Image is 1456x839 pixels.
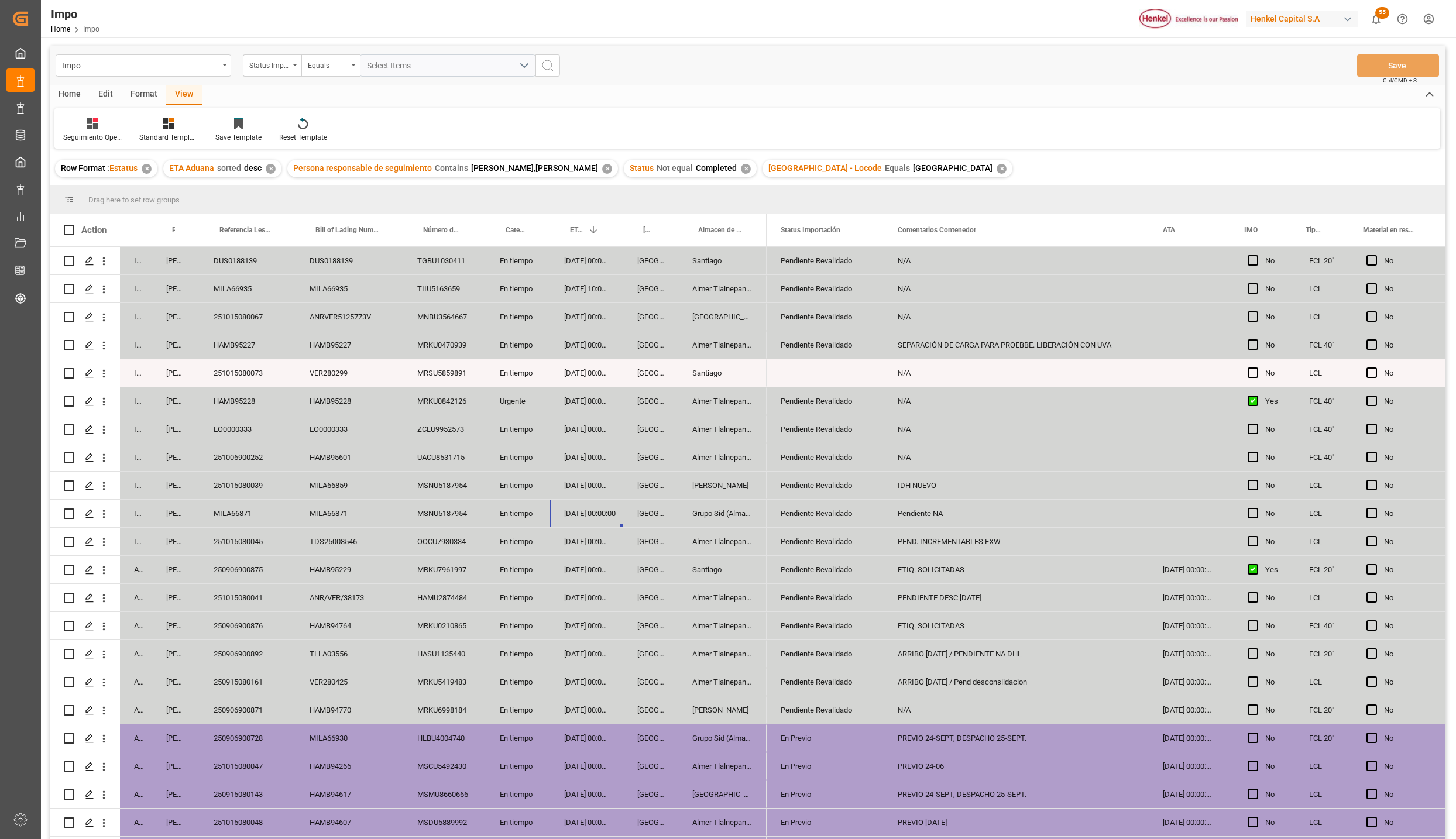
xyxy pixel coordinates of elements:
[120,275,152,302] div: In progress
[623,359,678,387] div: [GEOGRAPHIC_DATA]
[200,303,296,331] div: 251015080067
[296,247,403,274] div: DUS0188139
[50,247,767,275] div: Press SPACE to select this row.
[1295,500,1352,527] div: LCL
[120,500,152,527] div: In progress
[120,331,152,359] div: In progress
[486,528,550,555] div: En tiempo
[550,809,623,836] div: [DATE] 00:00:00
[884,556,1149,583] div: ETIQ. SOLICITADAS
[152,247,200,274] div: [PERSON_NAME]
[623,752,678,780] div: [GEOGRAPHIC_DATA]
[1295,415,1352,443] div: FCL 40"
[884,247,1149,274] div: N/A
[200,809,296,836] div: 251015080048
[678,809,767,836] div: Almer Tlalnepantla
[50,584,767,612] div: Press SPACE to select this row.
[486,387,550,415] div: Urgente
[200,780,296,808] div: 250915080143
[1234,387,1445,415] div: Press SPACE to select this row.
[120,640,152,668] div: Arrived
[403,443,486,471] div: UACU8531715
[550,275,623,302] div: [DATE] 10:00:00
[403,584,486,611] div: HAMU2874484
[678,668,767,696] div: Almer Tlalnepantla
[678,724,767,752] div: Grupo Sid (Almacenaje y Distribucion AVIOR)
[550,640,623,668] div: [DATE] 00:00:00
[1149,668,1225,696] div: [DATE] 00:00:00
[1234,303,1445,331] div: Press SPACE to select this row.
[296,359,403,387] div: VER280299
[623,472,678,499] div: [GEOGRAPHIC_DATA]
[486,668,550,696] div: En tiempo
[296,584,403,611] div: ANR/VER/38173
[1149,696,1225,724] div: [DATE] 00:00:00
[884,528,1149,555] div: PEND. INCREMENTABLES EXW
[200,500,296,527] div: MILA66871
[678,387,767,415] div: Almer Tlalnepantla
[550,752,623,780] div: [DATE] 00:00:00
[486,640,550,668] div: En tiempo
[486,809,550,836] div: En tiempo
[200,584,296,611] div: 251015080041
[486,359,550,387] div: En tiempo
[550,500,623,527] div: [DATE] 00:00:00
[1363,6,1389,32] button: show 55 new notifications
[120,528,152,555] div: In progress
[200,415,296,443] div: EO0000333
[486,780,550,808] div: En tiempo
[296,780,403,808] div: HAMB94617
[1234,584,1445,612] div: Press SPACE to select this row.
[200,696,296,724] div: 250906900871
[50,275,767,303] div: Press SPACE to select this row.
[152,472,200,499] div: [PERSON_NAME]
[678,247,767,274] div: Santiago
[678,584,767,611] div: Almer Tlalnepantla
[486,612,550,639] div: En tiempo
[403,415,486,443] div: ZCLU9952573
[623,724,678,752] div: [GEOGRAPHIC_DATA]
[884,668,1149,696] div: ARRIBO [DATE] / Pend desconslidacion
[200,668,296,696] div: 250915080161
[1234,556,1445,584] div: Press SPACE to select this row.
[678,331,767,359] div: Almer Tlalnepantla
[296,303,403,331] div: ANRVER5125773V
[1295,724,1352,752] div: FCL 20"
[152,556,200,583] div: [PERSON_NAME]
[200,247,296,274] div: DUS0188139
[152,584,200,611] div: [PERSON_NAME]
[50,668,767,696] div: Press SPACE to select this row.
[152,331,200,359] div: [PERSON_NAME]
[152,780,200,808] div: [PERSON_NAME]
[152,500,200,527] div: [PERSON_NAME]
[301,54,360,77] button: open menu
[486,472,550,499] div: En tiempo
[550,303,623,331] div: [DATE] 00:00:00
[120,612,152,639] div: Arrived
[550,780,623,808] div: [DATE] 00:00:00
[1149,780,1225,808] div: [DATE] 00:00:00
[678,528,767,555] div: Almer Tlalnepantla
[884,359,1149,387] div: N/A
[884,752,1149,780] div: PREVIO 24-06
[120,668,152,696] div: Arrived
[1295,303,1352,331] div: LCL
[623,500,678,527] div: [GEOGRAPHIC_DATA]
[403,303,486,331] div: MNBU3564667
[296,612,403,639] div: HAMB94764
[403,500,486,527] div: MSNU5187954
[623,668,678,696] div: [GEOGRAPHIC_DATA]
[486,303,550,331] div: En tiempo
[50,780,767,809] div: Press SPACE to select this row.
[200,359,296,387] div: 251015080073
[1234,724,1445,752] div: Press SPACE to select this row.
[1295,696,1352,724] div: FCL 20"
[623,415,678,443] div: [GEOGRAPHIC_DATA]
[200,443,296,471] div: 251006900252
[152,752,200,780] div: [PERSON_NAME]
[550,247,623,274] div: [DATE] 00:00:00
[678,472,767,499] div: [PERSON_NAME]
[486,584,550,611] div: En tiempo
[403,472,486,499] div: MSNU5187954
[152,724,200,752] div: [PERSON_NAME]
